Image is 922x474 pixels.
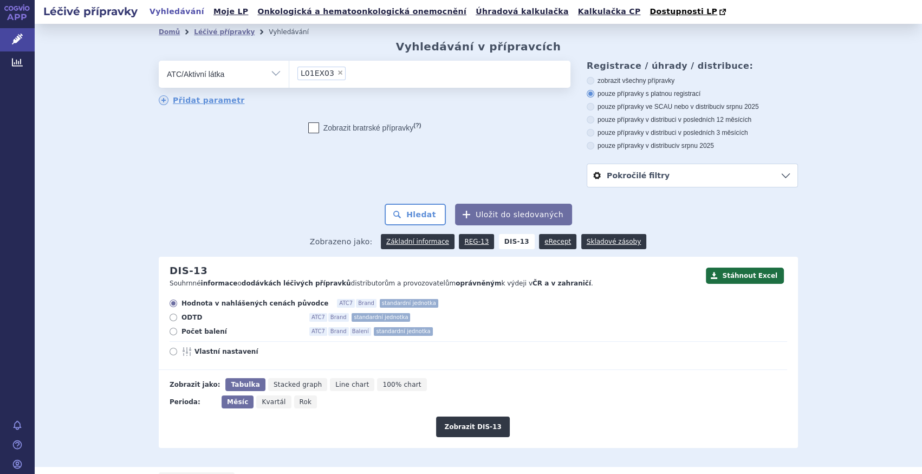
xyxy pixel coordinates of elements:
span: 100% chart [382,381,421,388]
abbr: (?) [413,122,421,129]
p: Souhrnné o distributorům a provozovatelům k výdeji v . [170,279,700,288]
label: zobrazit všechny přípravky [587,76,798,85]
input: L01EX03 [349,66,355,80]
a: Léčivé přípravky [194,28,255,36]
span: ATC7 [337,299,355,308]
strong: ČR a v zahraničí [533,280,591,287]
a: Vyhledávání [146,4,207,19]
span: ATC7 [309,313,327,322]
span: Počet balení [181,327,301,336]
span: standardní jednotka [374,327,432,336]
span: Rok [300,398,312,406]
a: eRecept [539,234,576,249]
h3: Registrace / úhrady / distribuce: [587,61,798,71]
a: Základní informace [381,234,454,249]
span: v srpnu 2025 [676,142,713,150]
a: Úhradová kalkulačka [472,4,572,19]
label: Zobrazit bratrské přípravky [308,122,421,133]
span: Balení [350,327,371,336]
span: Line chart [335,381,369,388]
strong: DIS-13 [499,234,535,249]
span: Vlastní nastavení [194,347,314,356]
label: pouze přípravky v distribuci v posledních 12 měsících [587,115,798,124]
span: Dostupnosti LP [650,7,717,16]
h2: Vyhledávání v přípravcích [396,40,561,53]
a: Přidat parametr [159,95,245,105]
span: Tabulka [231,381,259,388]
span: Brand [328,327,349,336]
span: Brand [328,313,349,322]
strong: informace [201,280,238,287]
label: pouze přípravky v distribuci v posledních 3 měsících [587,128,798,137]
span: Brand [356,299,376,308]
span: Kvartál [262,398,285,406]
a: Onkologická a hematoonkologická onemocnění [254,4,470,19]
button: Hledat [385,204,446,225]
a: Skladové zásoby [581,234,646,249]
label: pouze přípravky v distribuci [587,141,798,150]
span: ATC7 [309,327,327,336]
div: Perioda: [170,395,216,408]
span: Hodnota v nahlášených cenách původce [181,299,328,308]
span: v srpnu 2025 [721,103,758,111]
strong: oprávněným [456,280,501,287]
a: Dostupnosti LP [646,4,731,20]
span: ODTD [181,313,301,322]
div: Zobrazit jako: [170,378,220,391]
span: × [337,69,343,76]
span: Měsíc [227,398,248,406]
a: Kalkulačka CP [575,4,644,19]
button: Zobrazit DIS-13 [436,417,509,437]
span: L01EX03 [301,69,334,77]
button: Stáhnout Excel [706,268,784,284]
h2: Léčivé přípravky [35,4,146,19]
label: pouze přípravky s platnou registrací [587,89,798,98]
span: Zobrazeno jako: [310,234,373,249]
button: Uložit do sledovaných [455,204,572,225]
a: Pokročilé filtry [587,164,797,187]
strong: dodávkách léčivých přípravků [242,280,351,287]
a: Moje LP [210,4,251,19]
span: standardní jednotka [352,313,410,322]
label: pouze přípravky ve SCAU nebo v distribuci [587,102,798,111]
h2: DIS-13 [170,265,207,277]
span: standardní jednotka [380,299,438,308]
a: REG-13 [459,234,494,249]
span: Stacked graph [274,381,322,388]
li: Vyhledávání [269,24,323,40]
a: Domů [159,28,180,36]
